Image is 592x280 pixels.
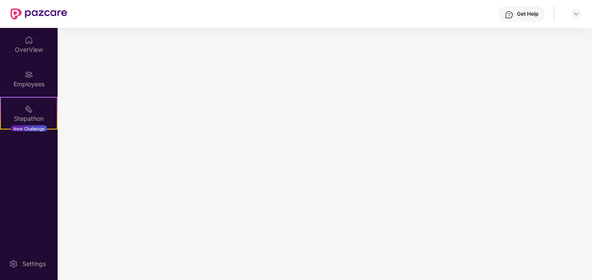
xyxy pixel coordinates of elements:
[24,36,33,44] img: svg+xml;base64,PHN2ZyBpZD0iSG9tZSIgeG1sbnM9Imh0dHA6Ly93d3cudzMub3JnLzIwMDAvc3ZnIiB3aWR0aD0iMjAiIG...
[10,8,67,20] img: New Pazcare Logo
[20,260,48,268] div: Settings
[505,10,513,19] img: svg+xml;base64,PHN2ZyBpZD0iSGVscC0zMngzMiIgeG1sbnM9Imh0dHA6Ly93d3cudzMub3JnLzIwMDAvc3ZnIiB3aWR0aD...
[9,260,18,268] img: svg+xml;base64,PHN2ZyBpZD0iU2V0dGluZy0yMHgyMCIgeG1sbnM9Imh0dHA6Ly93d3cudzMub3JnLzIwMDAvc3ZnIiB3aW...
[10,125,47,132] div: New Challenge
[1,114,57,123] div: Stepathon
[517,10,538,17] div: Get Help
[24,70,33,79] img: svg+xml;base64,PHN2ZyBpZD0iRW1wbG95ZWVzIiB4bWxucz0iaHR0cDovL3d3dy53My5vcmcvMjAwMC9zdmciIHdpZHRoPS...
[573,10,580,17] img: svg+xml;base64,PHN2ZyBpZD0iRHJvcGRvd24tMzJ4MzIiIHhtbG5zPSJodHRwOi8vd3d3LnczLm9yZy8yMDAwL3N2ZyIgd2...
[24,105,33,113] img: svg+xml;base64,PHN2ZyB4bWxucz0iaHR0cDovL3d3dy53My5vcmcvMjAwMC9zdmciIHdpZHRoPSIyMSIgaGVpZ2h0PSIyMC...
